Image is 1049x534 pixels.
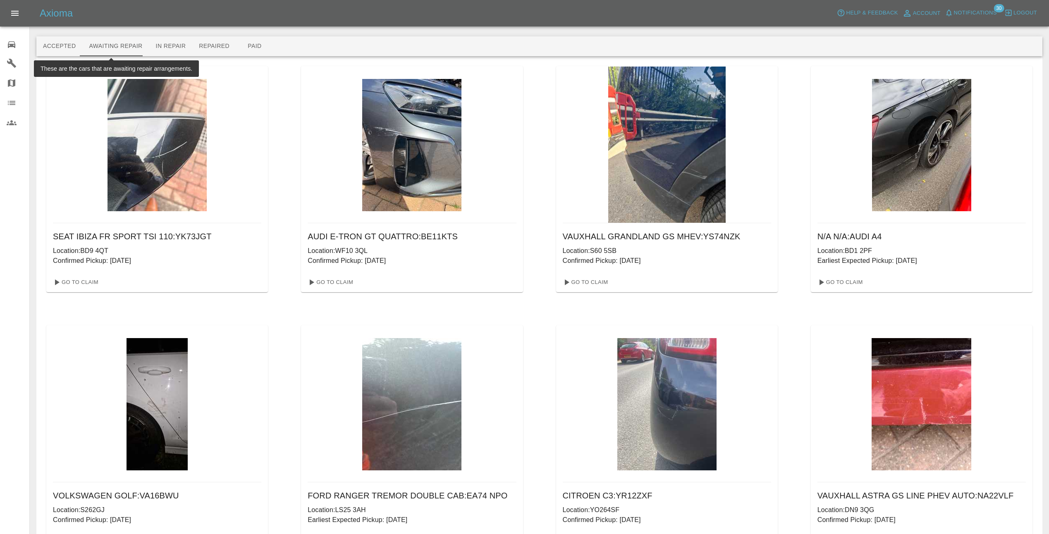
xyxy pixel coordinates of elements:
p: Location: WF10 3QL [308,246,516,256]
p: Location: DN9 3QG [817,505,1026,515]
p: Earliest Expected Pickup: [DATE] [308,515,516,525]
h5: Axioma [40,7,73,20]
p: Confirmed Pickup: [DATE] [53,256,261,266]
a: Go To Claim [304,276,355,289]
span: Logout [1013,8,1037,18]
p: Location: LS25 3AH [308,505,516,515]
h6: AUDI E-TRON GT QUATTRO : BE11KTS [308,230,516,243]
p: Location: S60 5SB [563,246,771,256]
a: Go To Claim [50,276,100,289]
p: Location: BD9 4QT [53,246,261,256]
span: Account [913,9,941,18]
p: Confirmed Pickup: [DATE] [53,515,261,525]
button: Accepted [36,36,82,56]
button: Repaired [192,36,236,56]
button: Help & Feedback [835,7,900,19]
button: In Repair [149,36,193,56]
h6: N/A N/A : AUDI A4 [817,230,1026,243]
h6: FORD RANGER TREMOR DOUBLE CAB : EA74 NPO [308,489,516,502]
button: Logout [1002,7,1039,19]
button: Awaiting Repair [82,36,149,56]
span: Help & Feedback [846,8,898,18]
p: Confirmed Pickup: [DATE] [563,256,771,266]
h6: VOLKSWAGEN GOLF : VA16BWU [53,489,261,502]
p: Confirmed Pickup: [DATE] [817,515,1026,525]
h6: CITROEN C3 : YR12ZXF [563,489,771,502]
h6: SEAT IBIZA FR SPORT TSI 110 : YK73JGT [53,230,261,243]
a: Go To Claim [559,276,610,289]
p: Confirmed Pickup: [DATE] [308,256,516,266]
button: Open drawer [5,3,25,23]
p: Earliest Expected Pickup: [DATE] [817,256,1026,266]
p: Confirmed Pickup: [DATE] [563,515,771,525]
p: Location: BD1 2PF [817,246,1026,256]
h6: VAUXHALL GRANDLAND GS MHEV : YS74NZK [563,230,771,243]
h6: VAUXHALL ASTRA GS LINE PHEV AUTO : NA22VLF [817,489,1026,502]
p: Location: YO264SF [563,505,771,515]
button: Notifications [943,7,999,19]
a: Go To Claim [814,276,865,289]
button: Paid [236,36,273,56]
span: Notifications [954,8,997,18]
a: Account [900,7,943,20]
span: 30 [994,4,1004,12]
p: Location: S262GJ [53,505,261,515]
